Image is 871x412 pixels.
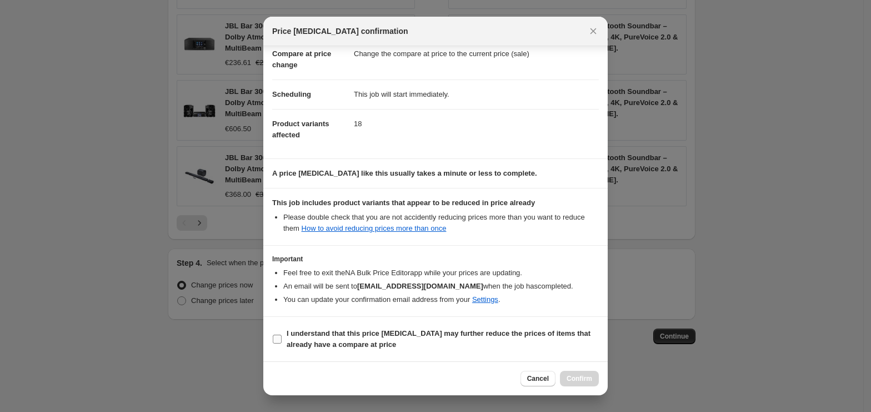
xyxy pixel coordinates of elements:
[272,90,311,98] span: Scheduling
[472,295,498,304] a: Settings
[354,80,599,109] dd: This job will start immediately.
[357,282,483,290] b: [EMAIL_ADDRESS][DOMAIN_NAME]
[272,169,537,177] b: A price [MEDICAL_DATA] like this usually takes a minute or less to complete.
[272,120,329,139] span: Product variants affected
[354,39,599,68] dd: Change the compare at price to the current price (sale)
[520,371,555,386] button: Cancel
[302,224,447,232] a: How to avoid reducing prices more than once
[585,23,601,39] button: Close
[354,109,599,138] dd: 18
[283,294,599,305] li: You can update your confirmation email address from your .
[527,374,549,383] span: Cancel
[272,49,331,69] span: Compare at price change
[287,329,590,349] b: I understand that this price [MEDICAL_DATA] may further reduce the prices of items that already h...
[283,267,599,279] li: Feel free to exit the NA Bulk Price Editor app while your prices are updating.
[272,198,535,207] b: This job includes product variants that appear to be reduced in price already
[283,281,599,292] li: An email will be sent to when the job has completed .
[283,212,599,234] li: Please double check that you are not accidently reducing prices more than you want to reduce them
[272,255,599,264] h3: Important
[272,26,408,37] span: Price [MEDICAL_DATA] confirmation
